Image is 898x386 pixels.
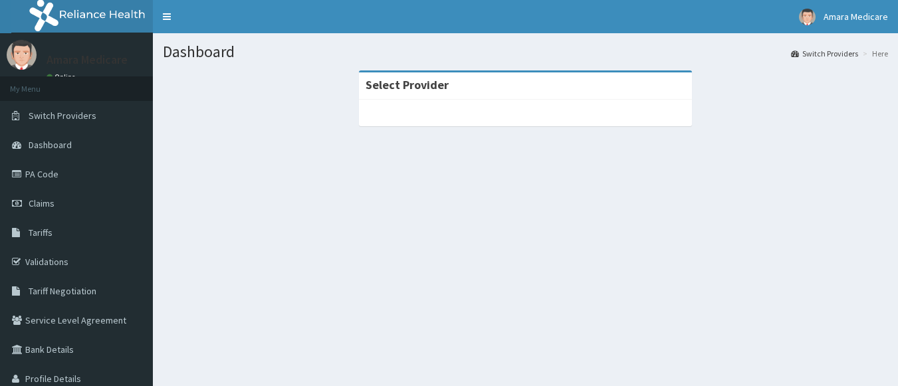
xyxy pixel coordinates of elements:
img: User Image [799,9,816,25]
span: Switch Providers [29,110,96,122]
h1: Dashboard [163,43,888,60]
span: Tariff Negotiation [29,285,96,297]
li: Here [859,48,888,59]
p: Amara Medicare [47,54,128,66]
a: Switch Providers [791,48,858,59]
img: User Image [7,40,37,70]
strong: Select Provider [366,77,449,92]
a: Online [47,72,78,82]
span: Claims [29,197,55,209]
span: Tariffs [29,227,53,239]
span: Amara Medicare [824,11,888,23]
span: Dashboard [29,139,72,151]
